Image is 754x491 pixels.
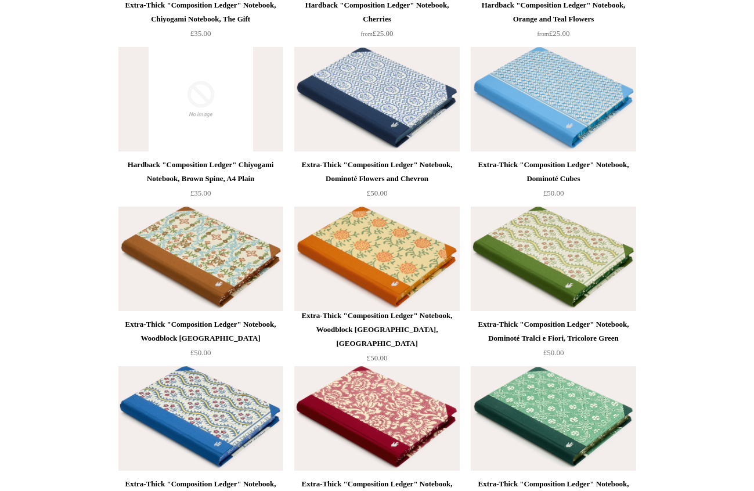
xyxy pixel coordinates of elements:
[121,317,280,345] div: Extra-Thick "Composition Ledger" Notebook, Woodblock [GEOGRAPHIC_DATA]
[118,207,283,311] img: Extra-Thick "Composition Ledger" Notebook, Woodblock Piedmont
[294,207,459,311] a: Extra-Thick "Composition Ledger" Notebook, Woodblock Sicily, Orange Extra-Thick "Composition Ledg...
[471,207,636,311] a: Extra-Thick "Composition Ledger" Notebook, Dominoté Tralci e Fiori, Tricolore Green Extra-Thick "...
[543,348,564,357] span: £50.00
[474,158,633,186] div: Extra-Thick "Composition Ledger" Notebook, Dominoté Cubes
[474,317,633,345] div: Extra-Thick "Composition Ledger" Notebook, Dominoté Tralci e Fiori, Tricolore Green
[294,207,459,311] img: Extra-Thick "Composition Ledger" Notebook, Woodblock Sicily, Orange
[294,366,459,471] img: Extra-Thick "Composition Ledger" Notebook, Dominoté Brocade, Red
[294,309,459,365] a: Extra-Thick "Composition Ledger" Notebook, Woodblock [GEOGRAPHIC_DATA], [GEOGRAPHIC_DATA] £50.00
[471,47,636,151] a: Extra-Thick "Composition Ledger" Notebook, Dominoté Cubes Extra-Thick "Composition Ledger" Notebo...
[190,189,211,197] span: £35.00
[118,317,283,365] a: Extra-Thick "Composition Ledger" Notebook, Woodblock [GEOGRAPHIC_DATA] £50.00
[190,348,211,357] span: £50.00
[118,158,283,205] a: Hardback "Composition Ledger" Chiyogami Notebook, Brown Spine, A4 Plain £35.00
[294,366,459,471] a: Extra-Thick "Composition Ledger" Notebook, Dominoté Brocade, Red Extra-Thick "Composition Ledger"...
[361,31,373,37] span: from
[537,31,549,37] span: from
[471,47,636,151] img: Extra-Thick "Composition Ledger" Notebook, Dominoté Cubes
[471,317,636,365] a: Extra-Thick "Composition Ledger" Notebook, Dominoté Tralci e Fiori, Tricolore Green £50.00
[297,158,456,186] div: Extra-Thick "Composition Ledger" Notebook, Dominoté Flowers and Chevron
[294,47,459,151] a: Extra-Thick "Composition Ledger" Notebook, Dominoté Flowers and Chevron Extra-Thick "Composition ...
[471,207,636,311] img: Extra-Thick "Composition Ledger" Notebook, Dominoté Tralci e Fiori, Tricolore Green
[367,189,388,197] span: £50.00
[121,158,280,186] div: Hardback "Composition Ledger" Chiyogami Notebook, Brown Spine, A4 Plain
[118,207,283,311] a: Extra-Thick "Composition Ledger" Notebook, Woodblock Piedmont Extra-Thick "Composition Ledger" No...
[537,29,570,38] span: £25.00
[471,366,636,471] img: Extra-Thick "Composition Ledger" Notebook, Dominoté Brocade, Green
[297,309,456,351] div: Extra-Thick "Composition Ledger" Notebook, Woodblock [GEOGRAPHIC_DATA], [GEOGRAPHIC_DATA]
[471,366,636,471] a: Extra-Thick "Composition Ledger" Notebook, Dominoté Brocade, Green Extra-Thick "Composition Ledge...
[543,189,564,197] span: £50.00
[294,158,459,205] a: Extra-Thick "Composition Ledger" Notebook, Dominoté Flowers and Chevron £50.00
[118,366,283,471] a: Extra-Thick "Composition Ledger" Notebook, Dominoté Tralci e Fiori, Tricolore Blue Extra-Thick "C...
[294,47,459,151] img: Extra-Thick "Composition Ledger" Notebook, Dominoté Flowers and Chevron
[471,158,636,205] a: Extra-Thick "Composition Ledger" Notebook, Dominoté Cubes £50.00
[118,47,283,151] img: no-image-2048-a2addb12_grande.gif
[118,366,283,471] img: Extra-Thick "Composition Ledger" Notebook, Dominoté Tralci e Fiori, Tricolore Blue
[367,353,388,362] span: £50.00
[190,29,211,38] span: £35.00
[361,29,394,38] span: £25.00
